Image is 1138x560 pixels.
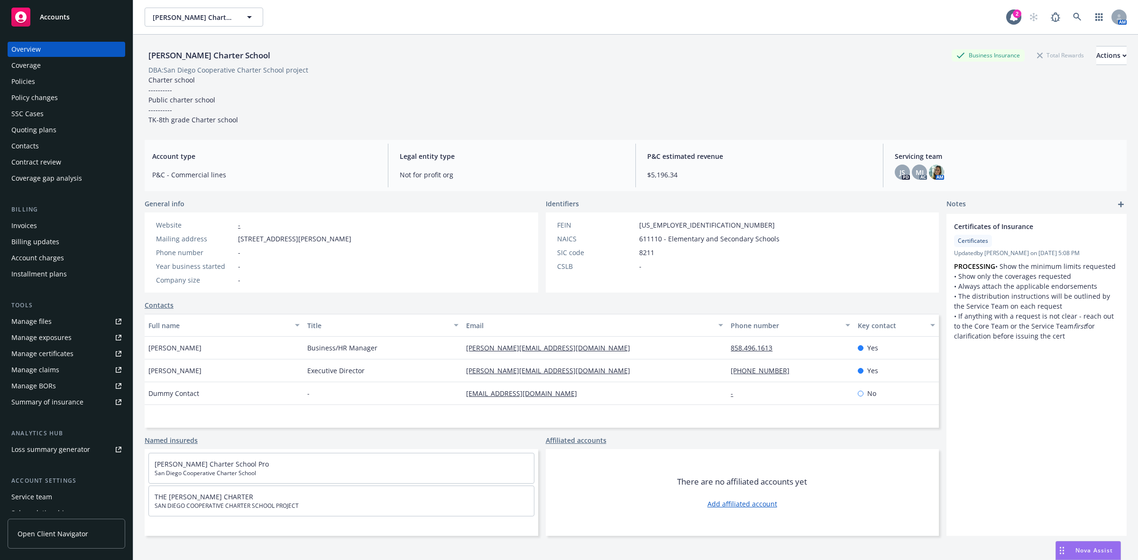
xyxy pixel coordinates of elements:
[8,476,125,486] div: Account settings
[8,346,125,361] a: Manage certificates
[307,343,377,353] span: Business/HR Manager
[307,321,448,330] div: Title
[929,165,944,180] img: photo
[895,151,1119,161] span: Servicing team
[153,12,235,22] span: [PERSON_NAME] Charter School
[1075,546,1113,554] span: Nova Assist
[858,321,925,330] div: Key contact
[155,469,528,477] span: San Diego Cooperative Charter School
[8,138,125,154] a: Contacts
[307,388,310,398] span: -
[8,58,125,73] a: Coverage
[952,49,1025,61] div: Business Insurance
[557,234,635,244] div: NAICS
[8,171,125,186] a: Coverage gap analysis
[156,234,234,244] div: Mailing address
[954,249,1119,257] span: Updated by [PERSON_NAME] on [DATE] 5:08 PM
[148,321,289,330] div: Full name
[1074,321,1086,330] em: first
[11,58,41,73] div: Coverage
[11,330,72,345] div: Manage exposures
[639,261,642,271] span: -
[916,167,924,177] span: MJ
[8,122,125,138] a: Quoting plans
[1056,542,1068,560] div: Drag to move
[1046,8,1065,27] a: Report a Bug
[303,314,462,337] button: Title
[11,250,64,266] div: Account charges
[8,429,125,438] div: Analytics hub
[677,476,807,487] span: There are no affiliated accounts yet
[1055,541,1121,560] button: Nova Assist
[1115,199,1127,210] a: add
[155,492,253,501] a: THE [PERSON_NAME] CHARTER
[145,49,274,62] div: [PERSON_NAME] Charter School
[145,300,174,310] a: Contacts
[155,502,528,510] span: SAN DIEGO COOPERATIVE CHARTER SCHOOL PROJECT
[647,170,872,180] span: $5,196.34
[8,378,125,394] a: Manage BORs
[11,234,59,249] div: Billing updates
[954,221,1094,231] span: Certificates of Insurance
[954,262,995,271] strong: PROCESSING
[731,321,840,330] div: Phone number
[1090,8,1109,27] a: Switch app
[11,442,90,457] div: Loss summary generator
[156,248,234,257] div: Phone number
[11,314,52,329] div: Manage files
[466,321,713,330] div: Email
[11,218,37,233] div: Invoices
[647,151,872,161] span: P&C estimated revenue
[18,529,88,539] span: Open Client Navigator
[727,314,854,337] button: Phone number
[148,366,202,376] span: [PERSON_NAME]
[8,314,125,329] a: Manage files
[238,220,240,230] a: -
[8,330,125,345] a: Manage exposures
[557,248,635,257] div: SIC code
[307,366,365,376] span: Executive Director
[238,275,240,285] span: -
[8,74,125,89] a: Policies
[731,343,780,352] a: 858.496.1613
[867,388,876,398] span: No
[731,366,797,375] a: [PHONE_NUMBER]
[1024,8,1043,27] a: Start snowing
[145,314,303,337] button: Full name
[639,220,775,230] span: [US_EMPLOYER_IDENTIFICATION_NUMBER]
[954,261,1119,341] p: • Show the minimum limits requested • Show only the coverages requested • Always attach the appli...
[707,499,777,509] a: Add affiliated account
[8,395,125,410] a: Summary of insurance
[11,42,41,57] div: Overview
[8,505,125,521] a: Sales relationships
[8,90,125,105] a: Policy changes
[867,343,878,353] span: Yes
[462,314,727,337] button: Email
[238,261,240,271] span: -
[11,138,39,154] div: Contacts
[8,362,125,377] a: Manage claims
[854,314,939,337] button: Key contact
[546,199,579,209] span: Identifiers
[155,459,269,468] a: [PERSON_NAME] Charter School Pro
[156,261,234,271] div: Year business started
[557,261,635,271] div: CSLB
[238,234,351,244] span: [STREET_ADDRESS][PERSON_NAME]
[148,75,238,124] span: Charter school ---------- Public charter school ---------- TK-8th grade Charter school
[148,65,308,75] div: DBA: San Diego Cooperative Charter School project
[8,4,125,30] a: Accounts
[11,266,67,282] div: Installment plans
[8,266,125,282] a: Installment plans
[946,214,1127,349] div: Certificates of InsuranceCertificatesUpdatedby [PERSON_NAME] on [DATE] 5:08 PMPROCESSING• Show th...
[156,220,234,230] div: Website
[546,435,606,445] a: Affiliated accounts
[899,167,905,177] span: JS
[152,170,376,180] span: P&C - Commercial lines
[11,122,56,138] div: Quoting plans
[557,220,635,230] div: FEIN
[400,170,624,180] span: Not for profit org
[8,234,125,249] a: Billing updates
[40,13,70,21] span: Accounts
[958,237,988,245] span: Certificates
